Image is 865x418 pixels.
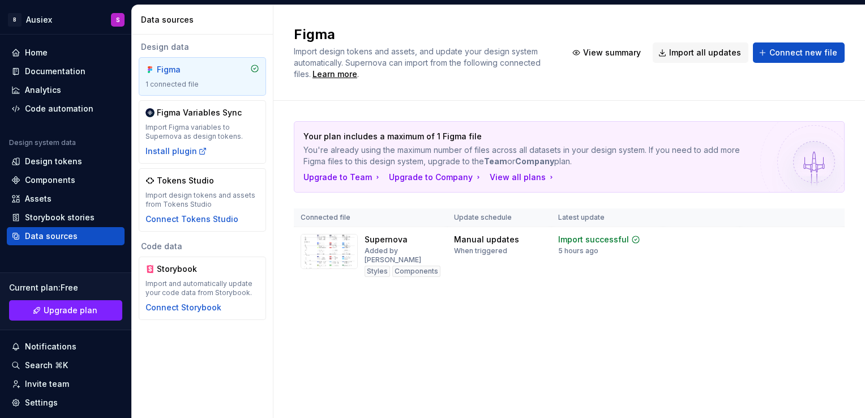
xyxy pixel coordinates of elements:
[145,146,207,157] button: Install plugin
[157,64,211,75] div: Figma
[25,231,78,242] div: Data sources
[365,246,440,265] div: Added by [PERSON_NAME]
[25,156,82,167] div: Design tokens
[2,7,129,32] button: BAusiexS
[312,69,357,80] a: Learn more
[157,263,211,275] div: Storybook
[484,156,507,166] b: Team
[139,100,266,164] a: Figma Variables SyncImport Figma variables to Supernova as design tokens.Install plugin
[145,279,259,297] div: Import and automatically update your code data from Storybook.
[7,190,125,208] a: Assets
[669,47,741,58] span: Import all updates
[567,42,648,63] button: View summary
[365,266,390,277] div: Styles
[9,282,122,293] div: Current plan : Free
[7,227,125,245] a: Data sources
[303,144,756,167] p: You're already using the maximum number of files across all datasets in your design system. If yo...
[157,175,214,186] div: Tokens Studio
[25,397,58,408] div: Settings
[25,103,93,114] div: Code automation
[25,174,75,186] div: Components
[653,42,748,63] button: Import all updates
[157,107,242,118] div: Figma Variables Sync
[7,62,125,80] a: Documentation
[515,156,554,166] b: Company
[551,208,663,227] th: Latest update
[25,341,76,352] div: Notifications
[139,257,266,320] a: StorybookImport and automatically update your code data from Storybook.Connect Storybook
[7,44,125,62] a: Home
[294,46,543,79] span: Import design tokens and assets, and update your design system automatically. Supernova can impor...
[7,375,125,393] a: Invite team
[145,191,259,209] div: Import design tokens and assets from Tokens Studio
[7,152,125,170] a: Design tokens
[558,234,629,245] div: Import successful
[7,208,125,227] a: Storybook stories
[392,266,440,277] div: Components
[145,80,259,89] div: 1 connected file
[303,172,382,183] button: Upgrade to Team
[558,246,598,255] div: 5 hours ago
[7,338,125,356] button: Notifications
[25,47,48,58] div: Home
[25,360,68,371] div: Search ⌘K
[9,138,76,147] div: Design system data
[7,100,125,118] a: Code automation
[7,356,125,374] button: Search ⌘K
[139,41,266,53] div: Design data
[389,172,483,183] button: Upgrade to Company
[294,25,553,44] h2: Figma
[454,234,519,245] div: Manual updates
[145,302,221,313] button: Connect Storybook
[116,15,120,24] div: S
[44,305,97,316] span: Upgrade plan
[9,300,122,321] a: Upgrade plan
[25,84,61,96] div: Analytics
[7,81,125,99] a: Analytics
[447,208,551,227] th: Update schedule
[25,378,69,390] div: Invite team
[294,208,447,227] th: Connected file
[8,13,22,27] div: B
[454,246,507,255] div: When triggered
[769,47,837,58] span: Connect new file
[25,66,85,77] div: Documentation
[141,14,268,25] div: Data sources
[303,131,756,142] p: Your plan includes a maximum of 1 Figma file
[490,172,556,183] button: View all plans
[139,241,266,252] div: Code data
[583,47,641,58] span: View summary
[139,57,266,96] a: Figma1 connected file
[7,394,125,412] a: Settings
[7,171,125,189] a: Components
[145,214,238,225] button: Connect Tokens Studio
[753,42,845,63] button: Connect new file
[26,14,52,25] div: Ausiex
[145,123,259,141] div: Import Figma variables to Supernova as design tokens.
[311,70,359,79] span: .
[25,193,52,204] div: Assets
[139,168,266,232] a: Tokens StudioImport design tokens and assets from Tokens StudioConnect Tokens Studio
[365,234,408,245] div: Supernova
[25,212,95,223] div: Storybook stories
